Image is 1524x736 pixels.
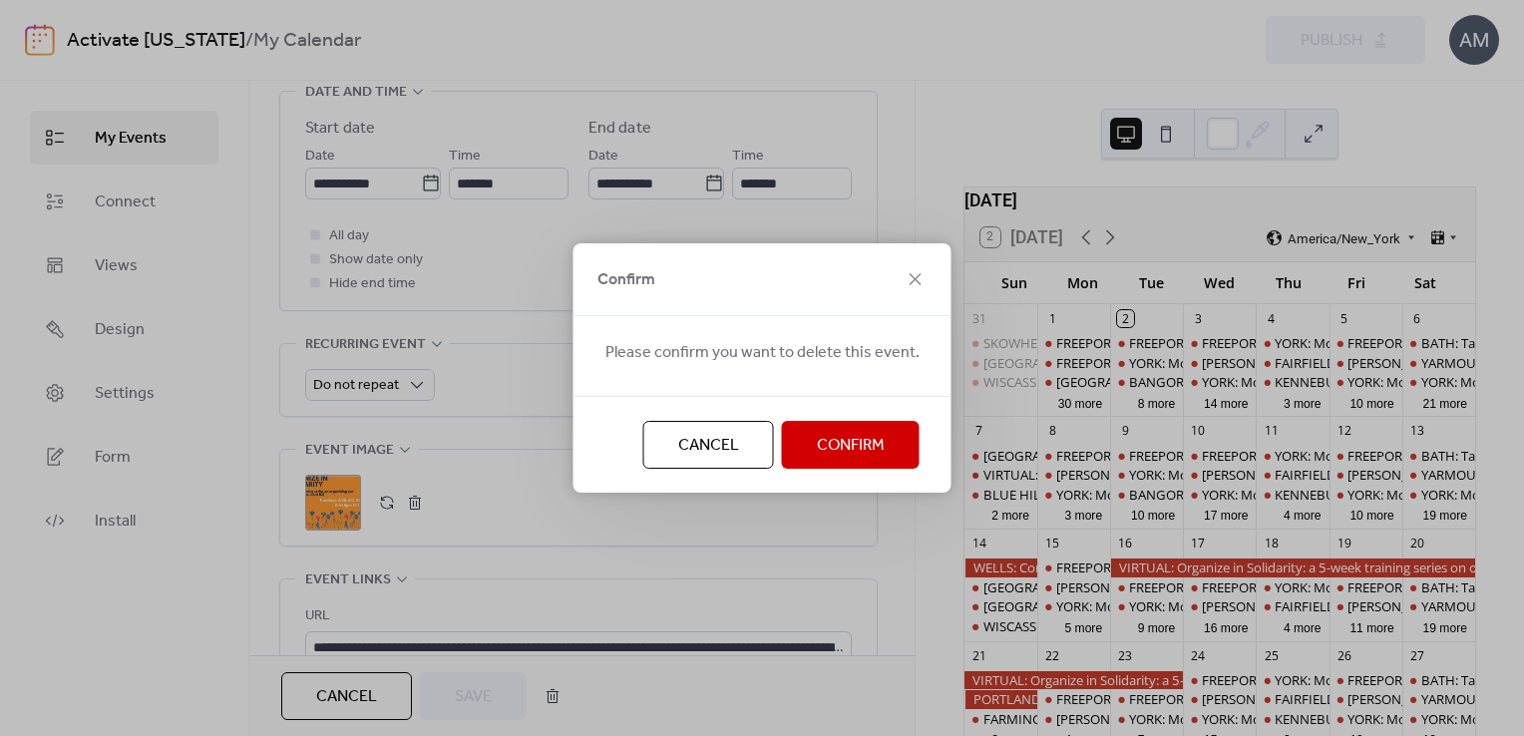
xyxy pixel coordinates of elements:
span: Please confirm you want to delete this event. [605,341,920,365]
button: Confirm [782,421,920,469]
span: Cancel [678,434,739,458]
span: Confirm [817,434,885,458]
span: Confirm [597,268,655,292]
button: Cancel [643,421,774,469]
